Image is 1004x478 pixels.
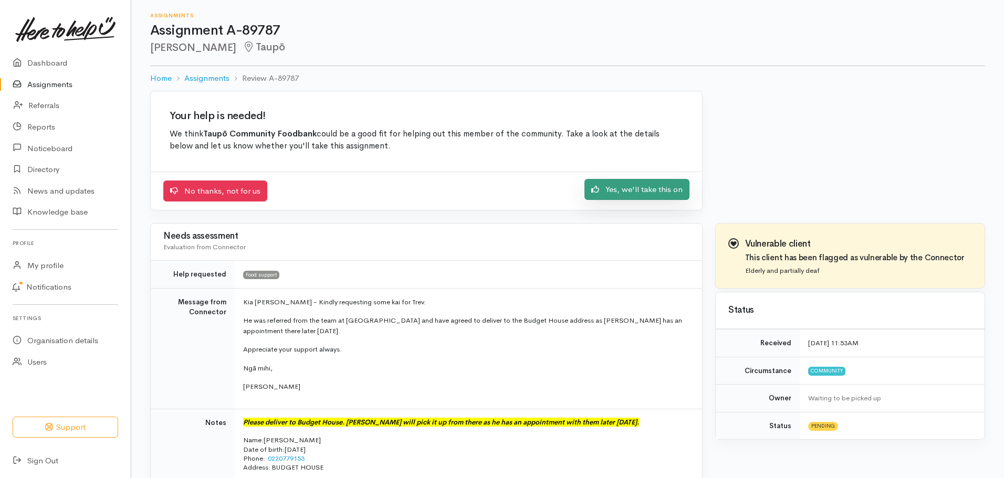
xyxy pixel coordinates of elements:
[203,129,317,139] b: Taupō Community Foodbank
[243,271,279,279] span: Food support
[13,236,118,250] h6: Profile
[170,110,683,122] h2: Your help is needed!
[243,463,270,472] span: Address:
[808,422,838,430] span: Pending
[745,253,965,262] h4: This client has been flagged as vulnerable by the Connector
[243,418,639,427] font: Please deliver to Budget House. [PERSON_NAME] will pick it up from there as he has an appointment...
[150,23,985,38] h1: Assignment A-89787
[163,231,689,241] h3: Needs assessment
[745,239,965,249] h3: Vulnerable client
[808,338,859,347] time: [DATE] 11:53AM
[243,297,689,307] p: Kia [PERSON_NAME] - Kindly requesting some kai for Trev.
[728,305,972,315] h3: Status
[243,40,285,54] span: Taupō
[150,72,172,84] a: Home
[163,242,246,251] span: Evaluation from Connector
[229,72,299,84] li: Review A-89787
[150,41,985,54] h2: [PERSON_NAME]
[150,66,985,91] nav: breadcrumb
[285,445,306,454] span: [DATE]
[13,417,118,438] button: Support
[243,435,264,444] span: Name:
[163,180,267,202] a: No thanks, not for us
[808,367,845,375] span: Community
[13,311,118,325] h6: Settings
[243,454,265,463] span: Phone:
[170,128,683,153] p: We think could be a good fit for helping out this member of the community. Take a look at the det...
[184,72,229,84] a: Assignments
[716,385,800,412] td: Owner
[151,288,235,409] td: Message from Connector
[745,265,965,276] p: Elderly and partially deaf
[264,435,321,444] span: [PERSON_NAME]
[243,445,285,454] span: Date of birth:
[243,315,689,336] p: He was referred from the team at [GEOGRAPHIC_DATA] and have agreed to deliver to the Budget House...
[584,179,689,200] a: Yes, we'll take this on
[150,13,985,18] h6: Assignments
[243,381,689,392] p: [PERSON_NAME]
[268,454,305,463] a: 0220779153
[151,261,235,289] td: Help requested
[716,412,800,439] td: Status
[808,393,972,403] div: Waiting to be picked up
[716,330,800,357] td: Received
[271,463,323,472] span: BUDGET HOUSE
[716,357,800,385] td: Circumstance
[243,344,689,355] p: Appreciate your support always.
[243,363,689,374] p: Ngā mihi,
